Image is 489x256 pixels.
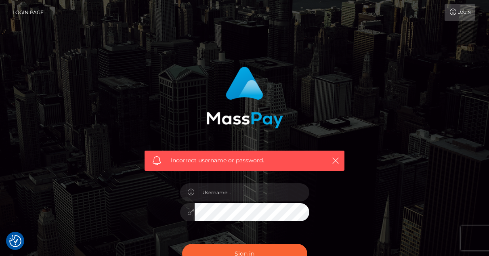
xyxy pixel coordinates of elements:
span: Incorrect username or password. [171,156,318,165]
img: MassPay Login [206,67,283,128]
button: Consent Preferences [9,235,21,247]
a: Login Page [13,4,44,21]
img: Revisit consent button [9,235,21,247]
a: Login [445,4,475,21]
input: Username... [195,183,309,201]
